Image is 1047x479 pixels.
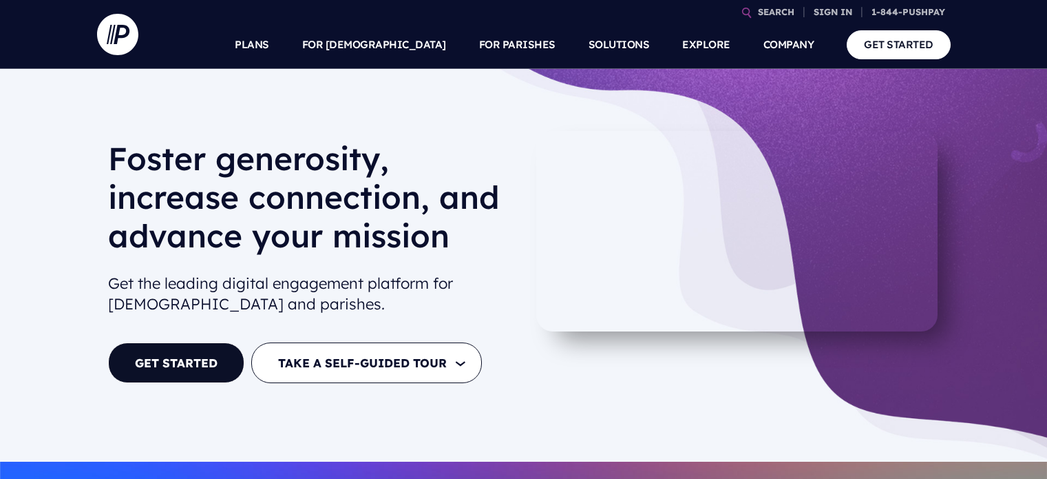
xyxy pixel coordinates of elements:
a: GET STARTED [847,30,951,59]
h1: Foster generosity, increase connection, and advance your mission [108,139,513,266]
a: PLANS [235,21,269,69]
button: TAKE A SELF-GUIDED TOUR [251,343,482,383]
a: GET STARTED [108,343,244,383]
a: FOR [DEMOGRAPHIC_DATA] [302,21,446,69]
a: SOLUTIONS [589,21,650,69]
a: COMPANY [763,21,814,69]
a: EXPLORE [682,21,730,69]
h2: Get the leading digital engagement platform for [DEMOGRAPHIC_DATA] and parishes. [108,267,513,321]
a: FOR PARISHES [479,21,556,69]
